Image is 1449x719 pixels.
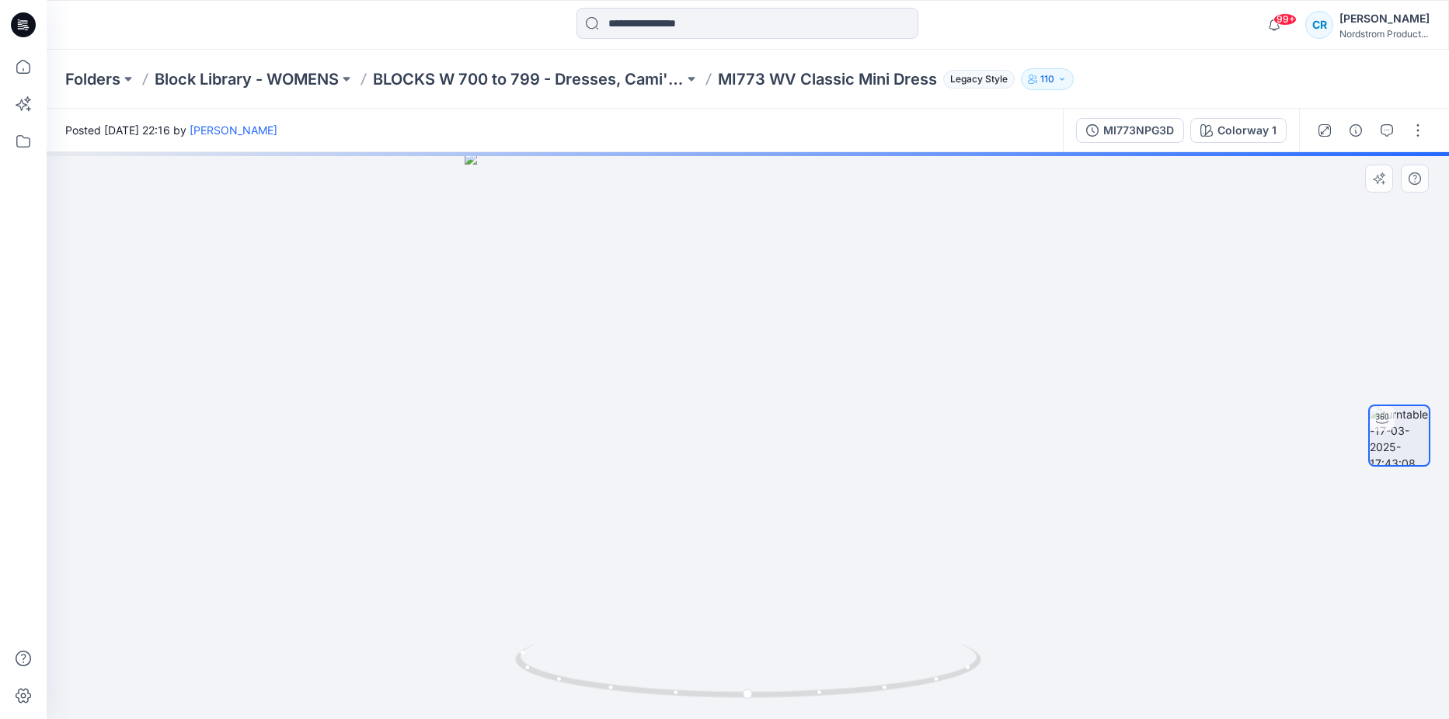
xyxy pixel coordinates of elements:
[1339,28,1430,40] div: Nordstrom Product...
[373,68,684,90] a: BLOCKS W 700 to 799 - Dresses, Cami's, Gowns, Chemise
[943,70,1015,89] span: Legacy Style
[1040,71,1054,88] p: 110
[1076,118,1184,143] button: MI773NPG3D
[155,68,339,90] a: Block Library - WOMENS
[1190,118,1287,143] button: Colorway 1
[1103,122,1174,139] div: MI773NPG3D
[1021,68,1074,90] button: 110
[1339,9,1430,28] div: [PERSON_NAME]
[65,122,277,138] span: Posted [DATE] 22:16 by
[1370,406,1429,465] img: turntable-17-03-2025-17:43:08
[1217,122,1277,139] div: Colorway 1
[1273,13,1297,26] span: 99+
[1343,118,1368,143] button: Details
[65,68,120,90] a: Folders
[190,123,277,137] a: [PERSON_NAME]
[718,68,937,90] p: MI773 WV Classic Mini Dress
[937,68,1015,90] button: Legacy Style
[1305,11,1333,39] div: CR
